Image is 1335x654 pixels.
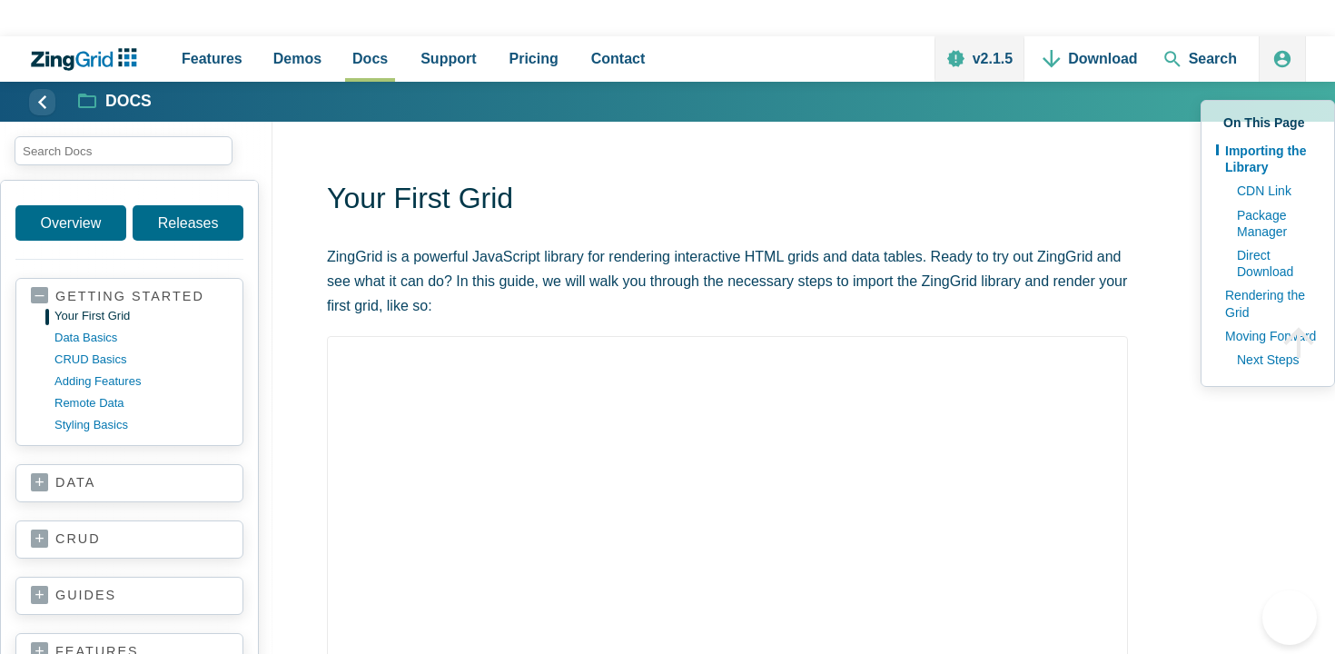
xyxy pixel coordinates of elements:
iframe: Toggle Customer Support [1262,590,1317,645]
a: data basics [54,327,228,349]
span: Demos [273,46,321,71]
a: Rendering the Grid [1216,283,1320,323]
a: styling basics [54,414,228,436]
a: ZingChart Logo. Click to return to the homepage [29,48,146,71]
a: Docs [79,91,152,113]
a: remote data [54,392,228,414]
a: CDN Link [1228,179,1320,203]
a: Direct Download [1228,243,1320,283]
span: Contact [591,46,646,71]
a: Importing the Library [1216,139,1320,179]
input: search input [15,136,232,165]
a: Demos [266,36,329,82]
span: Support [420,46,476,71]
a: Moving Forward [1216,324,1320,348]
span: Docs [352,46,388,71]
span: Pricing [509,46,559,71]
a: Releases [133,205,243,241]
a: crud [31,530,228,549]
h1: Your First Grid [327,180,1128,221]
a: Next Steps [1228,348,1320,372]
nav: Primary Navigation [165,36,661,82]
a: Package Manager [1228,203,1320,243]
a: data [31,474,228,492]
a: Contact [584,36,653,82]
a: your first grid [54,305,228,327]
a: adding features [54,371,228,392]
a: Overview [15,205,126,241]
span: Features [182,46,242,71]
nav: Secondary Navigation [934,36,1244,82]
a: guides [31,587,228,605]
a: v2.1.5 [934,36,1024,82]
a: Support [413,36,483,82]
a: Features [174,36,250,82]
a: Docs [345,36,395,82]
a: Pricing [502,36,566,82]
a: CRUD basics [54,349,228,371]
strong: Docs [105,94,152,110]
p: ZingGrid is a powerful JavaScript library for rendering interactive HTML grids and data tables. R... [327,244,1128,319]
a: getting started [31,288,228,305]
a: Download [1035,36,1144,82]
